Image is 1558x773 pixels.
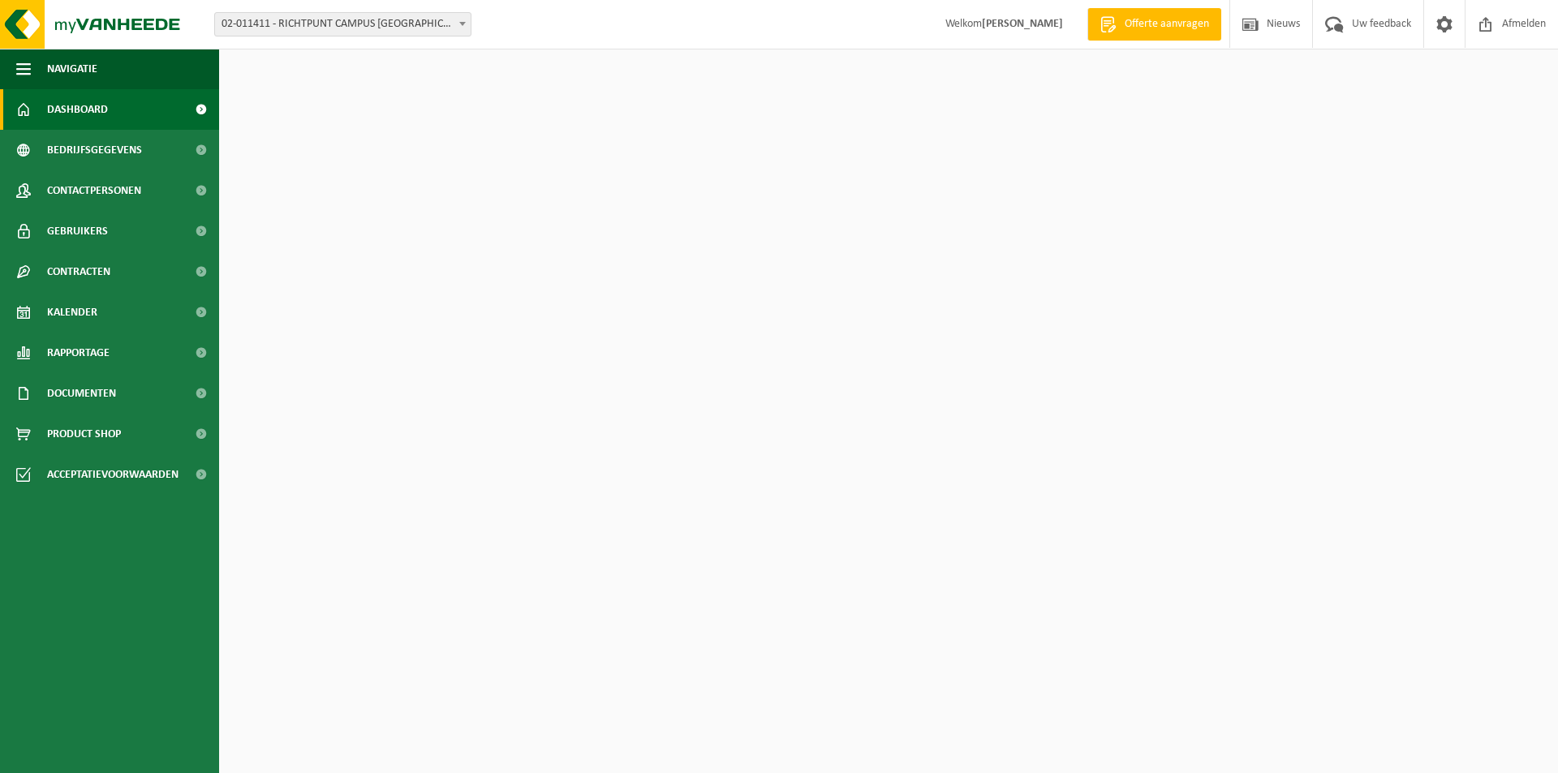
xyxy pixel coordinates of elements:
a: Offerte aanvragen [1087,8,1221,41]
span: Navigatie [47,49,97,89]
span: Rapportage [47,333,110,373]
span: Dashboard [47,89,108,130]
span: Gebruikers [47,211,108,251]
span: Acceptatievoorwaarden [47,454,179,495]
span: Product Shop [47,414,121,454]
span: Contracten [47,251,110,292]
span: Documenten [47,373,116,414]
span: 02-011411 - RICHTPUNT CAMPUS EEKLO - EEKLO [215,13,471,36]
span: Kalender [47,292,97,333]
span: Offerte aanvragen [1121,16,1213,32]
strong: [PERSON_NAME] [982,18,1063,30]
span: 02-011411 - RICHTPUNT CAMPUS EEKLO - EEKLO [214,12,471,37]
span: Contactpersonen [47,170,141,211]
span: Bedrijfsgegevens [47,130,142,170]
